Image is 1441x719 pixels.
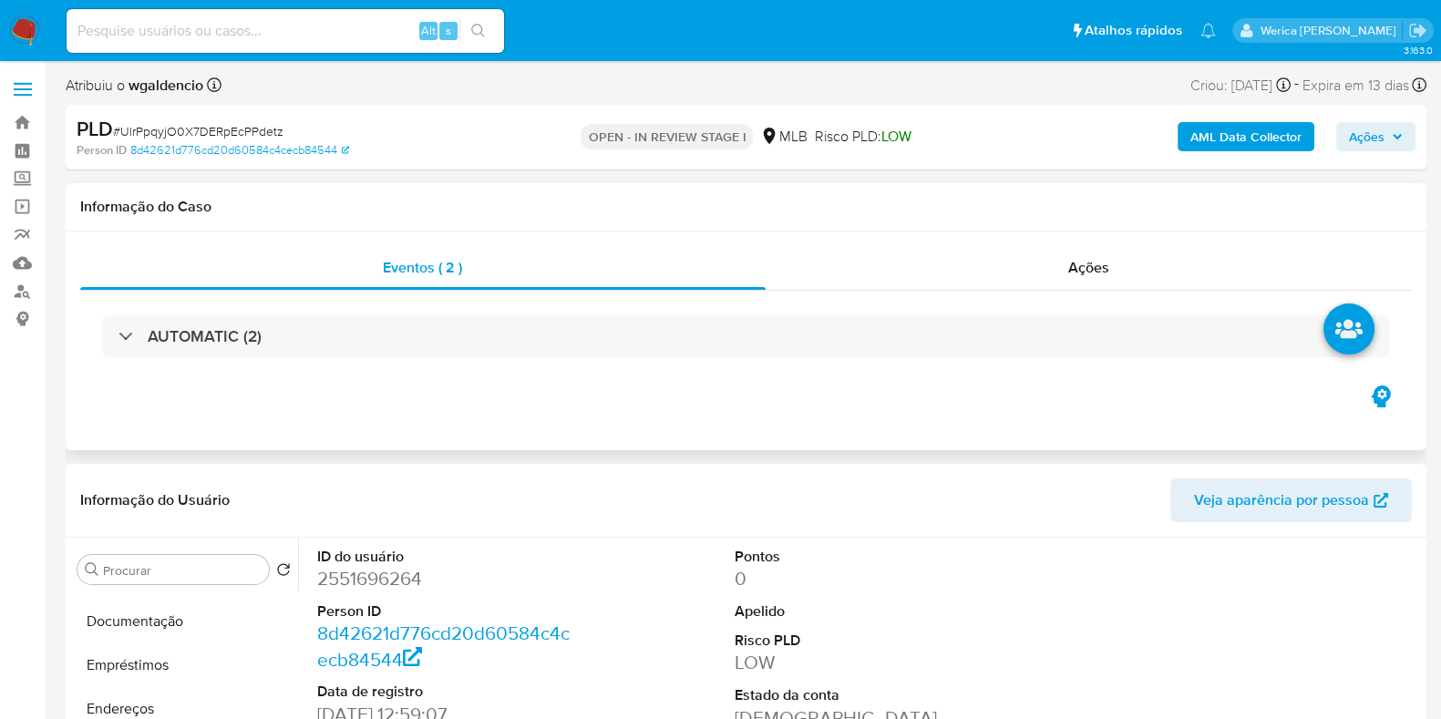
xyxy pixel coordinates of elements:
span: Ações [1068,257,1109,278]
b: wgaldencio [125,75,203,96]
input: Procurar [103,562,262,579]
a: Sair [1408,21,1427,40]
span: Risco PLD: [814,127,911,147]
div: MLB [760,127,807,147]
button: Empréstimos [70,643,298,687]
h1: Informação do Caso [80,198,1412,216]
dt: Risco PLD [735,631,995,651]
span: Ações [1349,122,1384,151]
button: Documentação [70,600,298,643]
dd: 2551696264 [317,566,578,591]
span: Veja aparência por pessoa [1194,478,1369,522]
dt: Data de registro [317,682,578,702]
dt: ID do usuário [317,547,578,567]
b: AML Data Collector [1190,122,1302,151]
button: Veja aparência por pessoa [1170,478,1412,522]
input: Pesquise usuários ou casos... [67,19,504,43]
span: Alt [421,22,436,39]
span: LOW [880,126,911,147]
p: OPEN - IN REVIEW STAGE I [581,124,753,149]
span: s [446,22,451,39]
span: Atalhos rápidos [1085,21,1182,40]
a: 8d42621d776cd20d60584c4cecb84544 [130,142,349,159]
dd: 0 [735,566,995,591]
dd: LOW [735,650,995,675]
dt: Estado da conta [735,685,995,705]
dt: Pontos [735,547,995,567]
button: AML Data Collector [1178,122,1314,151]
button: Retornar ao pedido padrão [276,562,291,582]
div: AUTOMATIC (2) [102,315,1390,357]
b: Person ID [77,142,127,159]
button: Ações [1336,122,1415,151]
a: Notificações [1200,23,1216,38]
span: Expira em 13 dias [1302,76,1409,96]
h3: AUTOMATIC (2) [148,326,262,346]
span: Atribuiu o [66,76,203,96]
span: Eventos ( 2 ) [383,257,462,278]
b: PLD [77,114,113,143]
button: Procurar [85,562,99,577]
dt: Apelido [735,601,995,621]
div: Criou: [DATE] [1190,73,1291,98]
button: search-icon [459,18,497,44]
dt: Person ID [317,601,578,621]
h1: Informação do Usuário [80,491,230,509]
span: - [1294,73,1299,98]
p: werica.jgaldencio@mercadolivre.com [1260,22,1402,39]
span: # UlrPpqyjO0X7DERpEcPPdetz [113,122,283,140]
a: 8d42621d776cd20d60584c4cecb84544 [317,620,570,672]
